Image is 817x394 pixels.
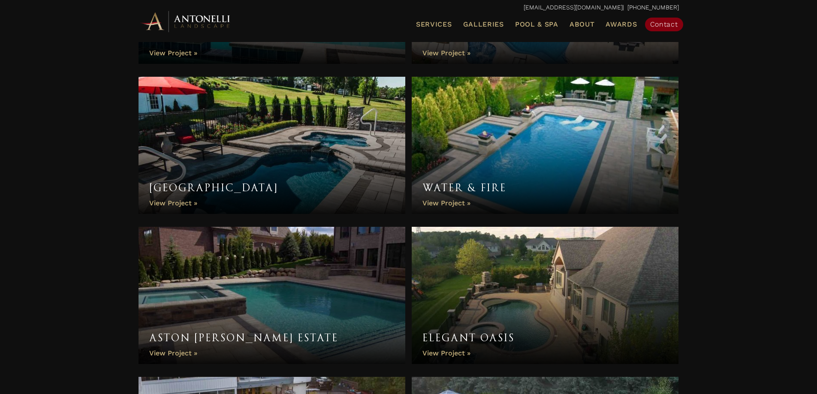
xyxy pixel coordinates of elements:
[566,19,598,30] a: About
[570,21,595,28] span: About
[139,2,679,13] p: | [PHONE_NUMBER]
[524,4,623,11] a: [EMAIL_ADDRESS][DOMAIN_NAME]
[515,20,558,28] span: Pool & Spa
[460,19,507,30] a: Galleries
[463,20,504,28] span: Galleries
[512,19,562,30] a: Pool & Spa
[602,19,640,30] a: Awards
[139,9,233,33] img: Antonelli Horizontal Logo
[645,18,683,31] a: Contact
[416,21,452,28] span: Services
[650,20,678,28] span: Contact
[413,19,455,30] a: Services
[606,20,637,28] span: Awards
